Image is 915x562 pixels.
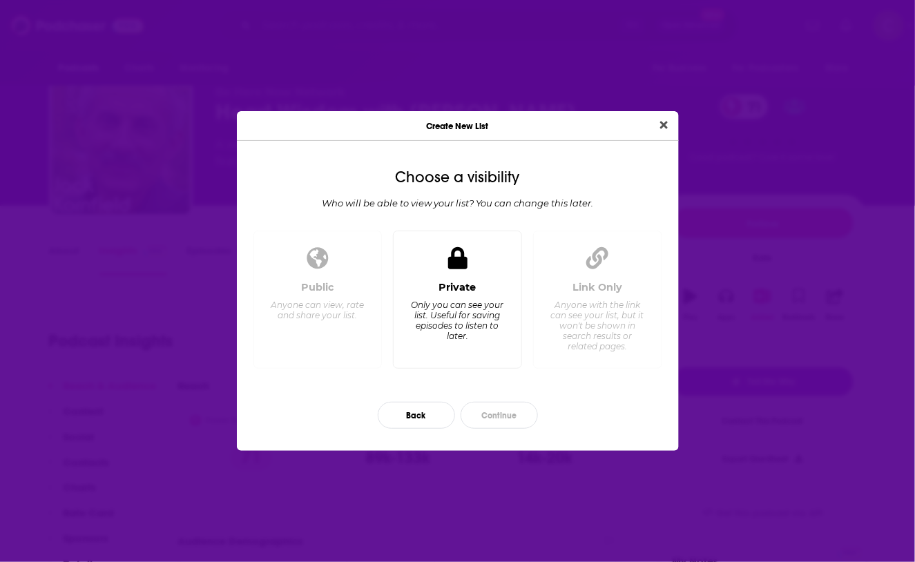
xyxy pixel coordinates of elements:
button: Close [655,117,673,134]
div: Anyone with the link can see your list, but it won't be shown in search results or related pages. [550,300,644,351]
div: Link Only [572,281,622,293]
div: Anyone can view, rate and share your list. [270,300,365,320]
div: Create New List [237,111,679,141]
div: Choose a visibility [248,168,668,186]
button: Continue [461,402,538,429]
div: Who will be able to view your list? You can change this later. [248,197,668,209]
div: Public [301,281,334,293]
div: Only you can see your list. Useful for saving episodes to listen to later. [410,300,505,341]
button: Back [378,402,455,429]
div: Private [439,281,476,293]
